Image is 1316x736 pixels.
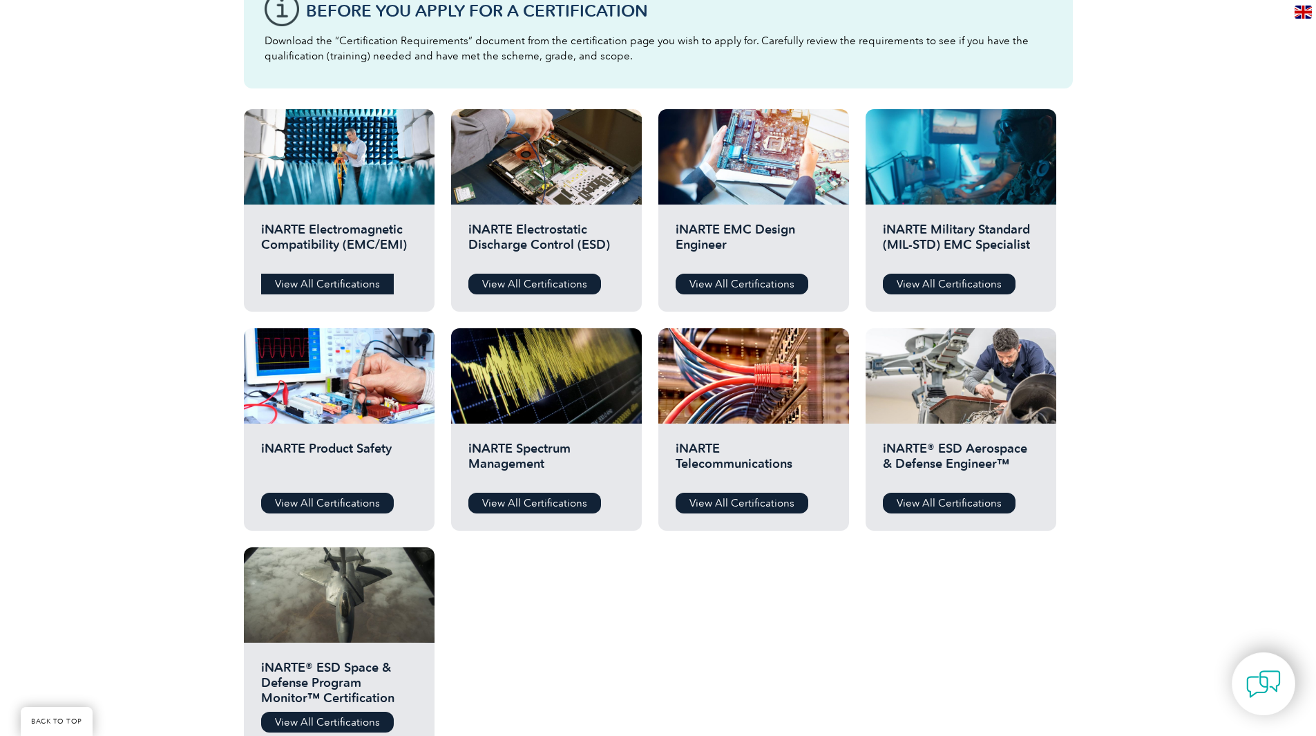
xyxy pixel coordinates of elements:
[306,2,1052,19] h3: Before You Apply For a Certification
[261,712,394,733] a: View All Certifications
[1246,667,1281,701] img: contact-chat.png
[261,274,394,294] a: View All Certifications
[676,222,832,263] h2: iNARTE EMC Design Engineer
[261,660,417,701] h2: iNARTE® ESD Space & Defense Program Monitor™ Certification
[676,441,832,482] h2: iNARTE Telecommunications
[265,33,1052,64] p: Download the “Certification Requirements” document from the certification page you wish to apply ...
[261,441,417,482] h2: iNARTE Product Safety
[468,274,601,294] a: View All Certifications
[261,493,394,513] a: View All Certifications
[883,222,1039,263] h2: iNARTE Military Standard (MIL-STD) EMC Specialist
[676,493,808,513] a: View All Certifications
[676,274,808,294] a: View All Certifications
[883,441,1039,482] h2: iNARTE® ESD Aerospace & Defense Engineer™
[21,707,93,736] a: BACK TO TOP
[261,222,417,263] h2: iNARTE Electromagnetic Compatibility (EMC/EMI)
[468,222,624,263] h2: iNARTE Electrostatic Discharge Control (ESD)
[1295,6,1312,19] img: en
[883,493,1015,513] a: View All Certifications
[883,274,1015,294] a: View All Certifications
[468,441,624,482] h2: iNARTE Spectrum Management
[468,493,601,513] a: View All Certifications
